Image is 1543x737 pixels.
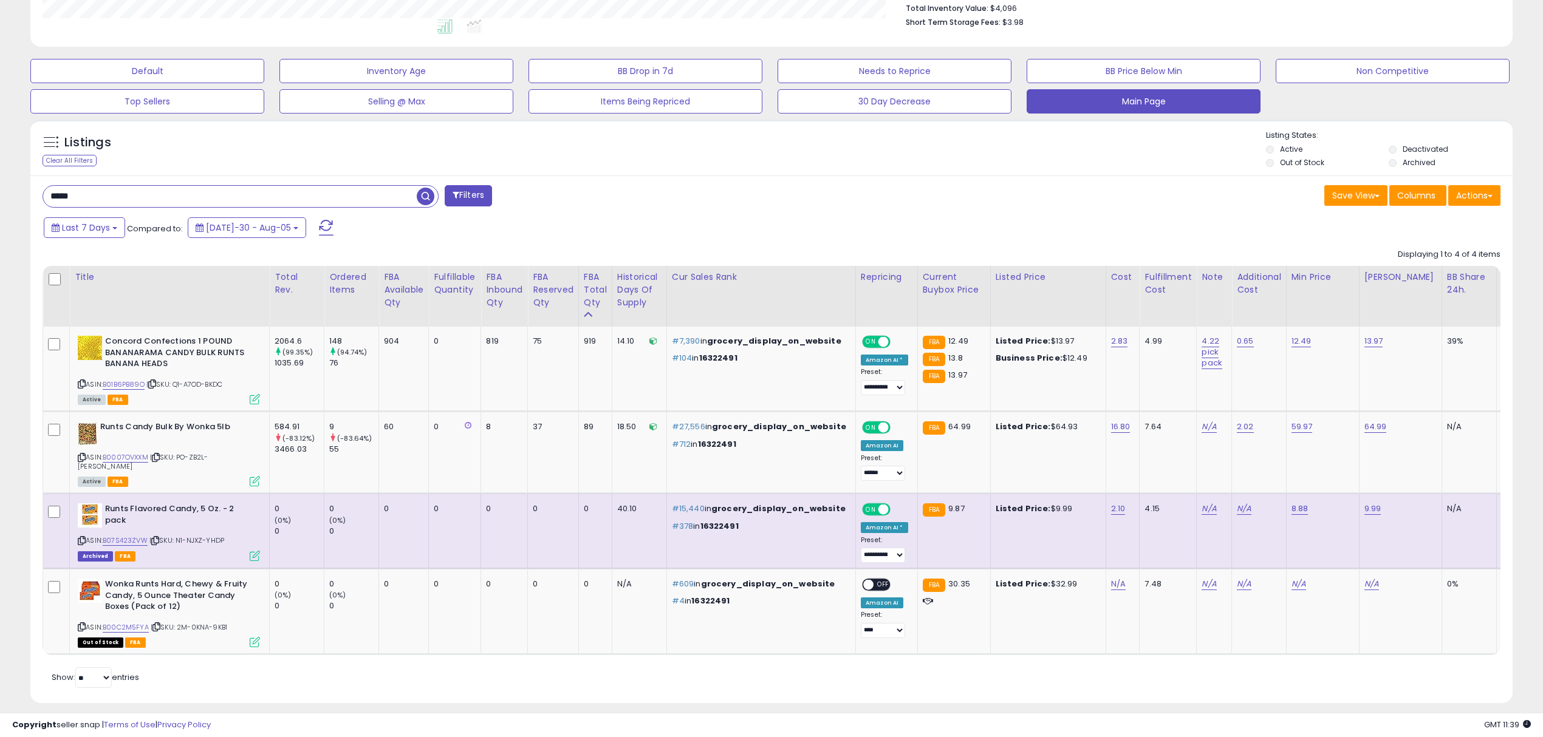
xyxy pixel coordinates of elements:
[78,579,260,646] div: ASIN:
[1237,271,1281,296] div: Additional Cost
[329,579,378,589] div: 0
[672,503,846,514] p: in
[906,3,988,13] b: Total Inventory Value:
[1292,421,1313,433] a: 59.97
[584,421,603,432] div: 89
[275,600,324,611] div: 0
[691,595,730,606] span: 16322491
[889,504,908,515] span: OFF
[996,578,1051,589] b: Listed Price:
[337,347,367,357] small: (94.74%)
[1111,271,1135,284] div: Cost
[337,433,372,443] small: (-83.64%)
[1276,59,1510,83] button: Non Competitive
[1364,335,1383,347] a: 13.97
[1447,503,1487,514] div: N/A
[948,578,970,589] span: 30.35
[923,370,945,383] small: FBA
[617,579,657,589] div: N/A
[279,89,513,114] button: Selling @ Max
[1111,578,1126,590] a: N/A
[329,503,378,514] div: 0
[78,421,260,485] div: ASIN:
[617,503,657,514] div: 40.10
[151,622,227,632] span: | SKU: 2M-0KNA-9KB1
[923,503,945,517] small: FBA
[1144,579,1187,589] div: 7.48
[1484,719,1531,730] span: 2025-08-13 11:39 GMT
[12,719,211,731] div: seller snap | |
[529,59,762,83] button: BB Drop in 7d
[1144,336,1187,347] div: 4.99
[861,271,912,284] div: Repricing
[698,438,736,450] span: 16322491
[78,477,106,487] span: All listings currently available for purchase on Amazon
[584,336,603,347] div: 919
[275,579,324,589] div: 0
[329,358,378,368] div: 76
[1397,189,1435,202] span: Columns
[948,421,971,432] span: 64.99
[529,89,762,114] button: Items Being Repriced
[44,217,125,238] button: Last 7 Days
[105,579,253,616] b: Wonka Runts Hard, Chewy & Fruity Candy, 5 Ounce Theater Candy Boxes (Pack of 12)
[384,579,419,589] div: 0
[78,503,102,528] img: 51hk-qYXRuL._SL40_.jpg
[146,379,222,389] span: | SKU: Q1-A7OD-BKDC
[486,503,518,514] div: 0
[712,421,846,432] span: grocery_display_on_website
[486,579,518,589] div: 0
[1292,578,1306,590] a: N/A
[672,438,691,450] span: #712
[1202,421,1216,433] a: N/A
[533,336,569,347] div: 75
[104,719,156,730] a: Terms of Use
[282,347,313,357] small: (99.35%)
[103,379,145,390] a: B01B6PB89O
[923,271,985,296] div: Current Buybox Price
[996,503,1051,514] b: Listed Price:
[617,421,657,432] div: 18.50
[1002,16,1024,28] span: $3.98
[282,433,315,443] small: (-83.12%)
[78,503,260,560] div: ASIN:
[1202,335,1222,369] a: 4.22 pick pack
[103,452,148,463] a: B0007OVXXM
[78,452,208,470] span: | SKU: PO-ZB2L-[PERSON_NAME]
[996,579,1097,589] div: $32.99
[157,719,211,730] a: Privacy Policy
[1280,157,1324,168] label: Out of Stock
[486,421,518,432] div: 8
[707,335,841,347] span: grocery_display_on_website
[699,352,737,364] span: 16322491
[275,336,324,347] div: 2064.6
[1292,271,1354,284] div: Min Price
[863,504,878,515] span: ON
[1364,503,1381,515] a: 9.99
[1447,579,1487,589] div: 0%
[78,336,260,403] div: ASIN:
[275,358,324,368] div: 1035.69
[43,155,97,166] div: Clear All Filters
[275,590,292,600] small: (0%)
[863,423,878,433] span: ON
[1364,271,1437,284] div: [PERSON_NAME]
[996,352,1062,364] b: Business Price:
[948,369,967,381] span: 13.97
[1027,59,1261,83] button: BB Price Below Min
[103,535,148,546] a: B07S423ZVW
[329,271,374,296] div: Ordered Items
[923,353,945,366] small: FBA
[329,336,378,347] div: 148
[861,368,908,395] div: Preset:
[923,421,945,435] small: FBA
[584,271,607,309] div: FBA Total Qty
[62,222,110,234] span: Last 7 Days
[1398,249,1500,260] div: Displaying 1 to 4 of 4 items
[188,217,306,238] button: [DATE]-30 - Aug-05
[30,89,264,114] button: Top Sellers
[78,421,97,446] img: 61qc9Z9wtFL._SL40_.jpg
[672,503,705,514] span: #15,440
[125,637,146,648] span: FBA
[861,522,908,533] div: Amazon AI *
